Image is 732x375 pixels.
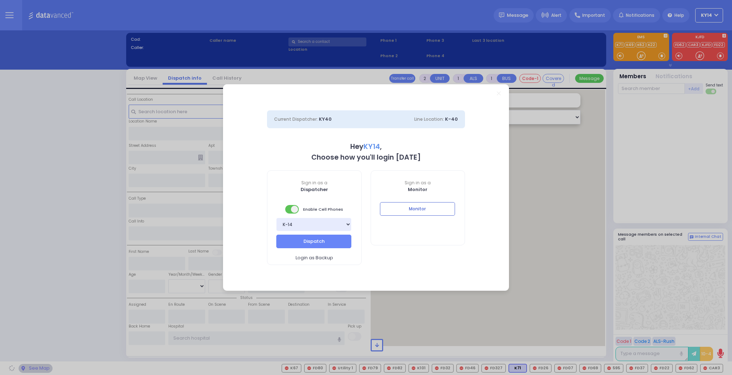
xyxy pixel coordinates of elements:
span: KY14 [363,142,380,151]
span: KY40 [319,116,332,122]
b: Hey , [350,142,382,151]
span: Line Location: [414,116,444,122]
b: Monitor [408,186,427,193]
b: Dispatcher [301,186,328,193]
span: Login as Backup [296,254,333,261]
span: Current Dispatcher: [274,116,318,122]
span: Sign in as a [267,180,361,186]
span: Sign in as a [371,180,465,186]
span: Enable Cell Phones [285,204,343,214]
button: Dispatch [276,235,351,248]
b: Choose how you'll login [DATE] [311,152,421,162]
button: Monitor [380,202,455,216]
a: Close [497,91,501,95]
span: K-40 [445,116,458,122]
